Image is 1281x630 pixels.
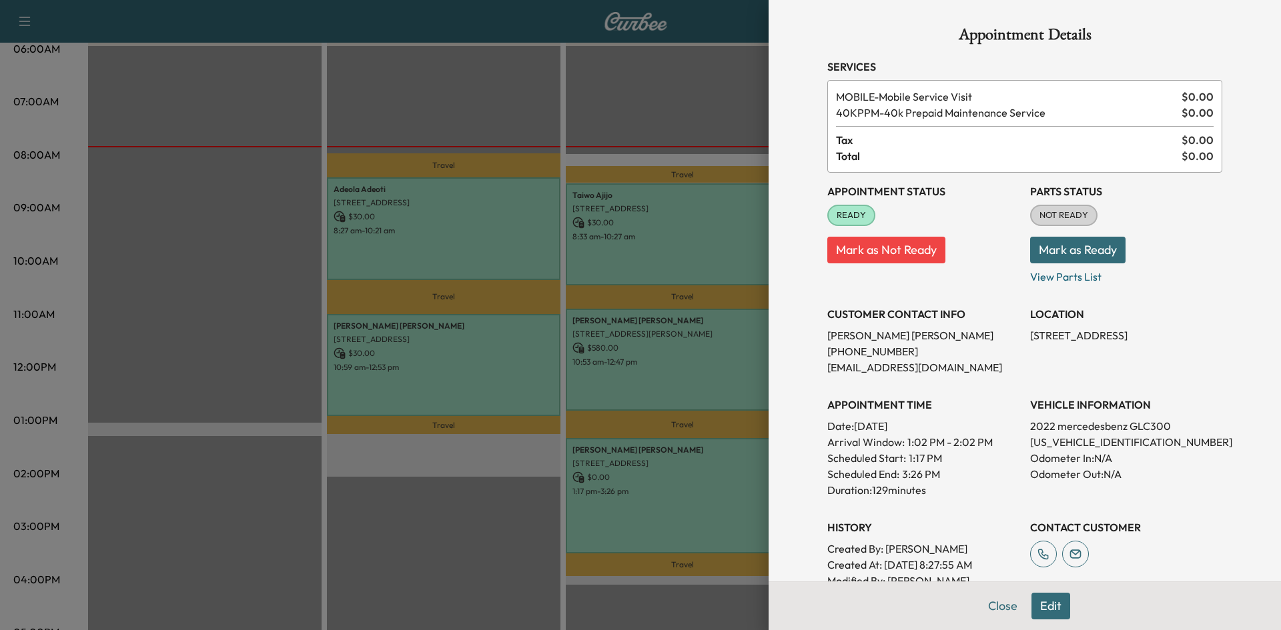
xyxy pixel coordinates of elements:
p: [PERSON_NAME] [PERSON_NAME] [827,327,1019,343]
p: 3:26 PM [902,466,940,482]
p: Arrival Window: [827,434,1019,450]
p: Scheduled End: [827,466,899,482]
p: [PHONE_NUMBER] [827,343,1019,359]
h3: APPOINTMENT TIME [827,397,1019,413]
span: $ 0.00 [1182,105,1214,121]
h3: Appointment Status [827,183,1019,199]
span: Total [836,148,1182,164]
p: Modified By : [PERSON_NAME] [827,573,1019,589]
p: Created At : [DATE] 8:27:55 AM [827,557,1019,573]
p: Odometer Out: N/A [1030,466,1222,482]
button: Close [979,593,1026,619]
p: [STREET_ADDRESS] [1030,327,1222,343]
p: Created By : [PERSON_NAME] [827,541,1019,557]
h3: CUSTOMER CONTACT INFO [827,306,1019,322]
span: $ 0.00 [1182,148,1214,164]
h3: VEHICLE INFORMATION [1030,397,1222,413]
span: $ 0.00 [1182,132,1214,148]
span: $ 0.00 [1182,89,1214,105]
button: Mark as Not Ready [827,237,945,263]
p: [US_VEHICLE_IDENTIFICATION_NUMBER] [1030,434,1222,450]
p: Odometer In: N/A [1030,450,1222,466]
span: Tax [836,132,1182,148]
h3: Parts Status [1030,183,1222,199]
span: NOT READY [1031,209,1096,222]
span: Mobile Service Visit [836,89,1176,105]
button: Edit [1031,593,1070,619]
button: Mark as Ready [1030,237,1126,263]
h3: History [827,519,1019,535]
h3: Services [827,59,1222,75]
p: Scheduled Start: [827,450,906,466]
p: [EMAIL_ADDRESS][DOMAIN_NAME] [827,359,1019,375]
span: 1:02 PM - 2:02 PM [907,434,993,450]
h1: Appointment Details [827,27,1222,48]
h3: CONTACT CUSTOMER [1030,519,1222,535]
p: 2022 mercedesbenz GLC300 [1030,418,1222,434]
p: Date: [DATE] [827,418,1019,434]
span: READY [829,209,874,222]
p: 1:17 PM [909,450,942,466]
h3: LOCATION [1030,306,1222,322]
p: View Parts List [1030,263,1222,285]
p: Duration: 129 minutes [827,482,1019,498]
span: 40k Prepaid Maintenance Service [836,105,1176,121]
